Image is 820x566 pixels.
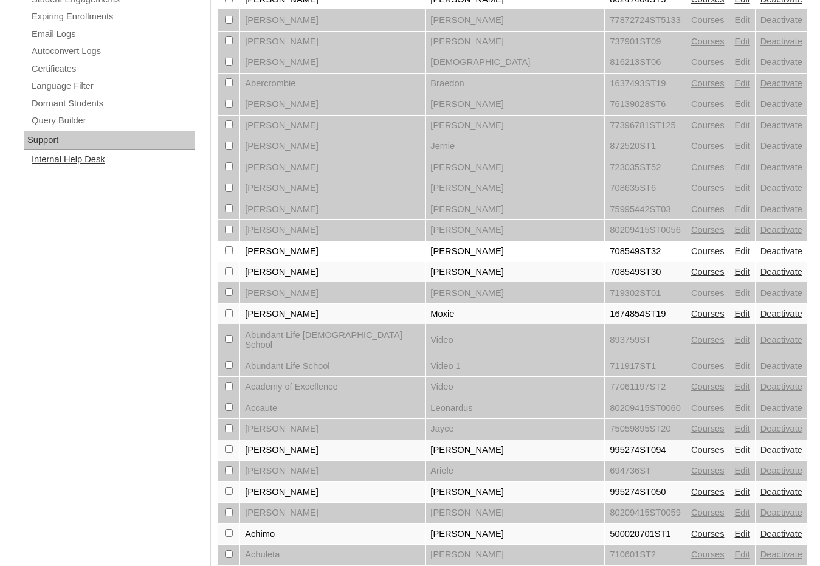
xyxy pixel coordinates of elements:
td: 75059895ST20 [605,419,686,440]
td: [DEMOGRAPHIC_DATA] [426,52,604,73]
td: [PERSON_NAME] [426,241,604,262]
td: 80209415ST0060 [605,398,686,419]
a: Deactivate [760,487,802,497]
a: Courses [691,529,725,539]
td: [PERSON_NAME] [426,283,604,304]
a: Courses [691,162,725,172]
td: [PERSON_NAME] [426,440,604,461]
a: Courses [691,424,725,433]
a: Deactivate [760,57,802,67]
td: 75995442ST03 [605,199,686,220]
a: Deactivate [760,120,802,130]
a: Deactivate [760,36,802,46]
a: Certificates [30,61,195,77]
td: [PERSON_NAME] [240,482,425,503]
td: [PERSON_NAME] [240,241,425,262]
a: Courses [691,466,725,475]
td: [PERSON_NAME] [240,178,425,199]
td: 708549ST30 [605,262,686,283]
a: Edit [734,120,749,130]
a: Edit [734,424,749,433]
a: Edit [734,225,749,235]
td: Video 1 [426,356,604,377]
td: Achimo [240,524,425,545]
td: 77061197ST2 [605,377,686,398]
td: [PERSON_NAME] [426,199,604,220]
a: Edit [734,487,749,497]
a: Courses [691,246,725,256]
td: 1674854ST19 [605,304,686,325]
a: Deactivate [760,382,802,392]
a: Internal Help Desk [30,152,195,167]
a: Deactivate [760,508,802,517]
a: Courses [691,288,725,298]
a: Courses [691,99,725,109]
a: Edit [734,204,749,214]
a: Autoconvert Logs [30,44,195,59]
td: 77872724ST5133 [605,10,686,31]
a: Courses [691,445,725,455]
td: Braedon [426,74,604,94]
a: Courses [691,335,725,345]
td: [PERSON_NAME] [240,304,425,325]
a: Courses [691,361,725,371]
td: [PERSON_NAME] [426,482,604,503]
a: Courses [691,120,725,130]
td: 893759ST [605,325,686,356]
a: Deactivate [760,288,802,298]
a: Edit [734,382,749,392]
a: Edit [734,246,749,256]
a: Courses [691,15,725,25]
td: [PERSON_NAME] [426,220,604,241]
td: [PERSON_NAME] [426,524,604,545]
a: Courses [691,382,725,392]
td: 995274ST094 [605,440,686,461]
a: Deactivate [760,335,802,345]
a: Dormant Students [30,96,195,111]
a: Deactivate [760,424,802,433]
td: [PERSON_NAME] [426,32,604,52]
td: 708549ST32 [605,241,686,262]
a: Email Logs [30,27,195,42]
a: Deactivate [760,445,802,455]
a: Edit [734,529,749,539]
a: Courses [691,57,725,67]
td: [PERSON_NAME] [426,157,604,178]
a: Edit [734,162,749,172]
td: [PERSON_NAME] [240,94,425,115]
a: Courses [691,225,725,235]
td: [PERSON_NAME] [426,10,604,31]
td: [PERSON_NAME] [240,10,425,31]
a: Edit [734,361,749,371]
td: Achuleta [240,545,425,565]
a: Edit [734,183,749,193]
td: [PERSON_NAME] [240,461,425,481]
a: Deactivate [760,162,802,172]
td: 1637493ST19 [605,74,686,94]
a: Courses [691,487,725,497]
td: [PERSON_NAME] [240,116,425,136]
td: Ariele [426,461,604,481]
td: [PERSON_NAME] [240,136,425,157]
td: 76139028ST6 [605,94,686,115]
a: Edit [734,335,749,345]
a: Deactivate [760,15,802,25]
td: [PERSON_NAME] [426,178,604,199]
td: 694736ST [605,461,686,481]
a: Language Filter [30,78,195,94]
td: [PERSON_NAME] [426,94,604,115]
td: [PERSON_NAME] [240,199,425,220]
td: [PERSON_NAME] [240,32,425,52]
a: Courses [691,508,725,517]
td: [PERSON_NAME] [240,503,425,523]
td: Academy of Excellence [240,377,425,398]
a: Edit [734,508,749,517]
td: Video [426,377,604,398]
td: Video [426,325,604,356]
a: Edit [734,466,749,475]
td: 723035ST52 [605,157,686,178]
a: Edit [734,309,749,319]
a: Deactivate [760,309,802,319]
a: Courses [691,36,725,46]
a: Edit [734,403,749,413]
